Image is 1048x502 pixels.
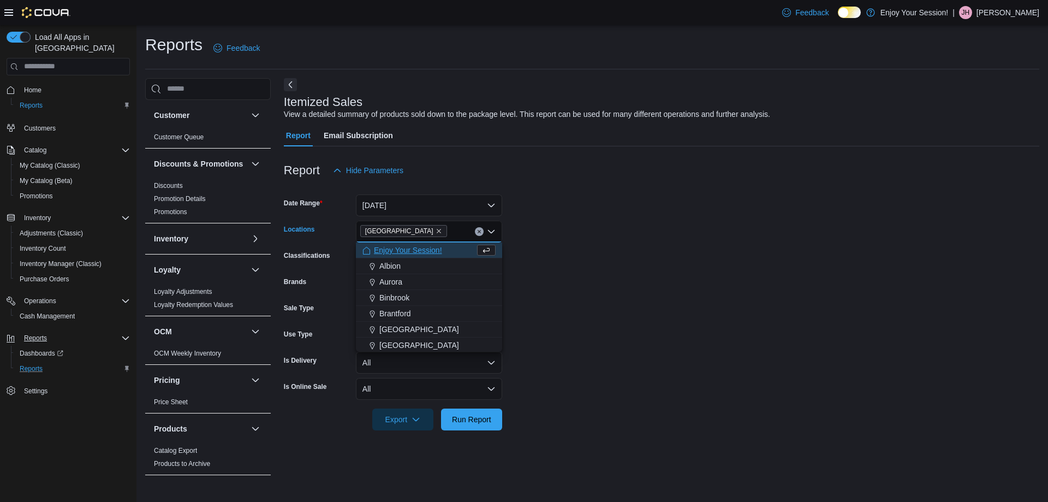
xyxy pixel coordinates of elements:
label: Date Range [284,199,323,208]
a: Cash Management [15,310,79,323]
button: OCM [154,326,247,337]
button: Purchase Orders [11,271,134,287]
span: My Catalog (Classic) [20,161,80,170]
label: Sale Type [284,304,314,312]
button: Pricing [154,375,247,386]
span: Promotions [15,190,130,203]
span: Inventory [20,211,130,225]
button: Adjustments (Classic) [11,226,134,241]
button: Next [284,78,297,91]
div: Discounts & Promotions [145,179,271,223]
span: Price Sheet [154,398,188,406]
button: My Catalog (Classic) [11,158,134,173]
a: Customer Queue [154,133,204,141]
span: Email Subscription [324,125,393,146]
a: Promotions [15,190,57,203]
button: Cash Management [11,309,134,324]
a: OCM Weekly Inventory [154,350,221,357]
a: Discounts [154,182,183,190]
h3: OCM [154,326,172,337]
div: Products [145,444,271,475]
span: Wasaga Beach [360,225,447,237]
button: Loyalty [249,263,262,276]
a: Reports [15,99,47,112]
nav: Complex example [7,78,130,427]
button: Customers [2,120,134,135]
button: Products [154,423,247,434]
label: Classifications [284,251,330,260]
span: JH [962,6,970,19]
label: Is Online Sale [284,382,327,391]
span: Reports [15,99,130,112]
span: Customers [24,124,56,133]
span: My Catalog (Beta) [15,174,130,187]
button: Products [249,422,262,435]
a: Adjustments (Classic) [15,227,87,240]
a: Purchase Orders [15,273,74,286]
span: Aurora [379,276,402,287]
span: Products to Archive [154,459,210,468]
span: Customers [20,121,130,134]
span: Discounts [154,181,183,190]
span: Operations [24,297,56,305]
button: Discounts & Promotions [249,157,262,170]
span: Reports [20,332,130,345]
button: Pricing [249,374,262,387]
span: Dashboards [15,347,130,360]
span: Inventory [24,214,51,222]
span: Purchase Orders [15,273,130,286]
button: Customer [154,110,247,121]
span: Export [379,409,427,430]
input: Dark Mode [838,7,861,18]
span: Settings [20,384,130,398]
button: Loyalty [154,264,247,275]
span: Purchase Orders [20,275,69,284]
span: [GEOGRAPHIC_DATA] [365,226,433,237]
button: Catalog [20,144,51,157]
span: Inventory Count [15,242,130,255]
label: Is Delivery [284,356,317,365]
label: Use Type [284,330,312,339]
button: All [356,378,502,400]
span: Cash Management [20,312,75,321]
button: Inventory [20,211,55,225]
button: All [356,352,502,374]
button: Hide Parameters [329,160,408,181]
a: Promotion Details [154,195,206,203]
button: Reports [2,330,134,346]
span: Catalog Export [154,446,197,455]
h3: Discounts & Promotions [154,158,243,169]
span: Catalog [20,144,130,157]
a: Feedback [778,2,833,23]
span: Reports [20,101,43,110]
span: Adjustments (Classic) [20,229,83,238]
button: [DATE] [356,194,502,216]
button: Inventory [2,210,134,226]
span: Loyalty Adjustments [154,287,212,296]
span: Brantford [379,308,411,319]
span: Hide Parameters [346,165,403,176]
h3: Customer [154,110,189,121]
button: Inventory [249,232,262,245]
h3: Pricing [154,375,180,386]
span: Feedback [227,43,260,54]
button: Aurora [356,274,502,290]
button: Inventory [154,233,247,244]
button: [GEOGRAPHIC_DATA] [356,322,502,338]
h3: Report [284,164,320,177]
button: Promotions [11,188,134,204]
p: | [952,6,955,19]
a: Products to Archive [154,460,210,468]
div: View a detailed summary of products sold down to the package level. This report can be used for m... [284,109,770,120]
button: Clear input [475,227,484,236]
a: Promotions [154,208,187,216]
p: Enjoy Your Session! [880,6,949,19]
span: My Catalog (Classic) [15,159,130,172]
button: Albion [356,258,502,274]
button: Binbrook [356,290,502,306]
a: Loyalty Redemption Values [154,301,233,309]
span: Settings [24,387,47,395]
